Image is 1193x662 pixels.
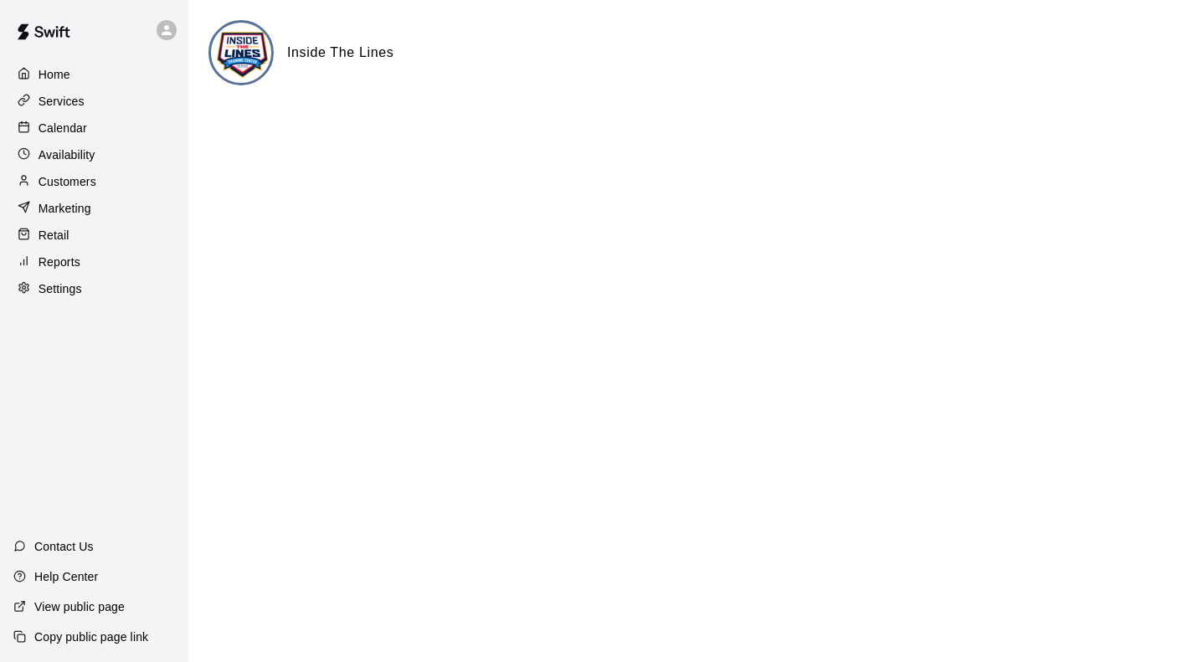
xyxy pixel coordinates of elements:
a: Home [13,62,175,87]
h6: Inside The Lines [287,42,393,64]
p: Home [39,66,70,83]
p: Copy public page link [34,629,148,645]
img: Inside The Lines logo [211,23,274,85]
p: Customers [39,173,96,190]
p: Availability [39,146,95,163]
p: Calendar [39,120,87,136]
p: Reports [39,254,80,270]
a: Marketing [13,196,175,221]
a: Customers [13,169,175,194]
a: Retail [13,223,175,248]
p: Marketing [39,200,91,217]
p: View public page [34,598,125,615]
a: Availability [13,142,175,167]
a: Calendar [13,115,175,141]
p: Contact Us [34,538,94,555]
p: Services [39,93,85,110]
a: Settings [13,276,175,301]
a: Services [13,89,175,114]
p: Retail [39,227,69,244]
p: Settings [39,280,82,297]
p: Help Center [34,568,98,585]
a: Reports [13,249,175,275]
